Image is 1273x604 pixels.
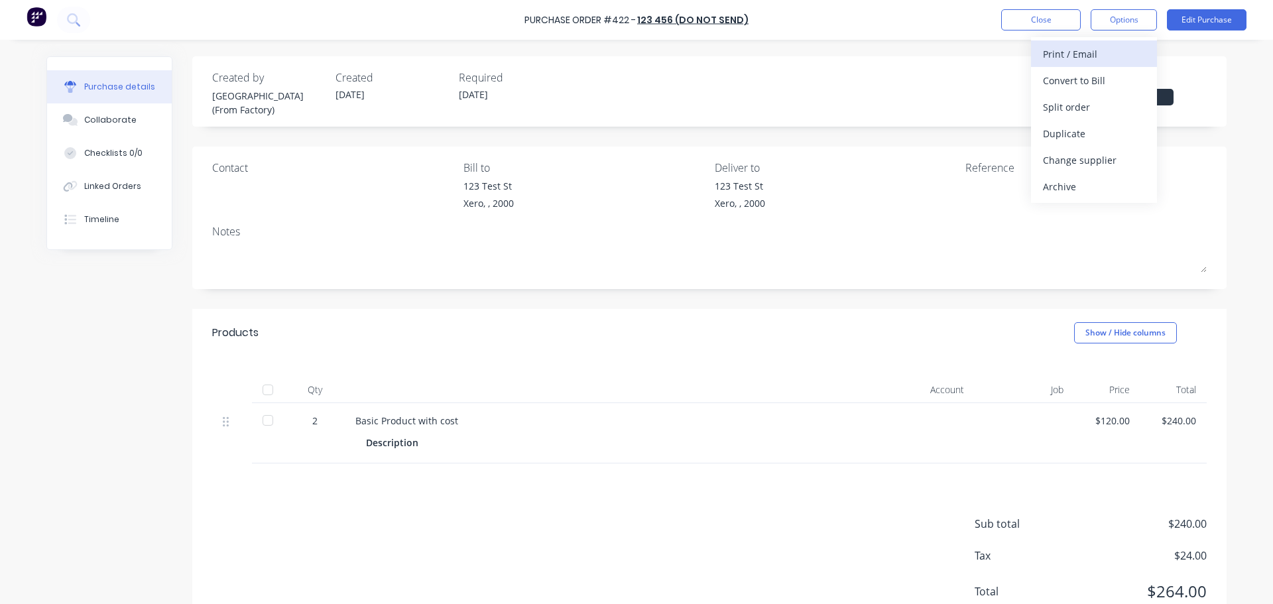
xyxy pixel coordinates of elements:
[366,433,429,452] div: Description
[1043,151,1145,170] div: Change supplier
[1043,177,1145,196] div: Archive
[463,196,514,210] div: Xero, , 2000
[355,414,865,428] div: Basic Product with cost
[1074,516,1207,532] span: $240.00
[47,70,172,103] button: Purchase details
[715,179,765,193] div: 123 Test St
[1091,9,1157,30] button: Options
[84,114,137,126] div: Collaborate
[975,516,1074,532] span: Sub total
[1074,548,1207,564] span: $24.00
[84,81,155,93] div: Purchase details
[637,13,749,27] a: 123 456 (Do not send)
[47,103,172,137] button: Collaborate
[1085,414,1130,428] div: $120.00
[1043,44,1145,64] div: Print / Email
[1043,71,1145,90] div: Convert to Bill
[1043,97,1145,117] div: Split order
[47,203,172,236] button: Timeline
[975,377,1074,403] div: Job
[212,70,325,86] div: Created by
[47,170,172,203] button: Linked Orders
[47,137,172,170] button: Checklists 0/0
[463,160,705,176] div: Bill to
[84,213,119,225] div: Timeline
[1001,9,1081,30] button: Close
[212,223,1207,239] div: Notes
[463,179,514,193] div: 123 Test St
[84,147,143,159] div: Checklists 0/0
[1074,377,1140,403] div: Price
[965,160,1207,176] div: Reference
[975,583,1074,599] span: Total
[335,70,448,86] div: Created
[1151,414,1196,428] div: $240.00
[212,325,259,341] div: Products
[875,377,975,403] div: Account
[975,548,1074,564] span: Tax
[1043,124,1145,143] div: Duplicate
[212,89,325,117] div: [GEOGRAPHIC_DATA] (From Factory)
[212,160,454,176] div: Contact
[1167,9,1246,30] button: Edit Purchase
[1074,322,1177,343] button: Show / Hide columns
[27,7,46,27] img: Factory
[84,180,141,192] div: Linked Orders
[1140,377,1207,403] div: Total
[296,414,334,428] div: 2
[715,160,956,176] div: Deliver to
[285,377,345,403] div: Qty
[524,13,636,27] div: Purchase Order #422 -
[1074,579,1207,603] span: $264.00
[459,70,572,86] div: Required
[715,196,765,210] div: Xero, , 2000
